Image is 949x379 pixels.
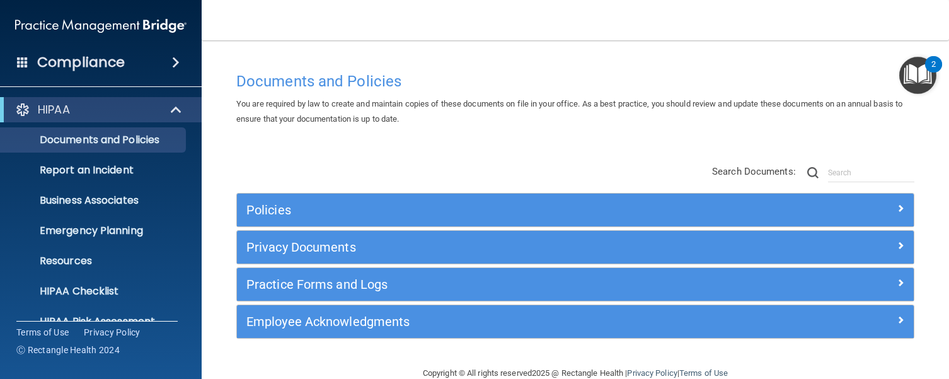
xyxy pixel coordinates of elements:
span: Search Documents: [712,166,796,177]
a: Privacy Documents [246,237,904,257]
h4: Compliance [37,54,125,71]
img: ic-search.3b580494.png [807,167,819,178]
p: Report an Incident [8,164,180,177]
input: Search [828,163,914,182]
a: Employee Acknowledgments [246,312,904,332]
img: PMB logo [15,13,187,38]
h5: Practice Forms and Logs [246,277,735,291]
a: Terms of Use [679,368,728,378]
div: 2 [931,64,936,81]
span: Ⓒ Rectangle Health 2024 [16,344,120,356]
p: Business Associates [8,194,180,207]
h5: Policies [246,203,735,217]
iframe: Drift Widget Chat Controller [886,292,934,340]
span: You are required by law to create and maintain copies of these documents on file in your office. ... [236,99,902,124]
p: HIPAA [38,102,70,117]
p: Documents and Policies [8,134,180,146]
a: Privacy Policy [627,368,677,378]
a: Policies [246,200,904,220]
h4: Documents and Policies [236,73,914,90]
h5: Privacy Documents [246,240,735,254]
a: Terms of Use [16,326,69,339]
p: Emergency Planning [8,224,180,237]
h5: Employee Acknowledgments [246,315,735,329]
p: HIPAA Checklist [8,285,180,298]
a: HIPAA [15,102,183,117]
a: Practice Forms and Logs [246,274,904,294]
p: Resources [8,255,180,267]
p: HIPAA Risk Assessment [8,315,180,328]
button: Open Resource Center, 2 new notifications [899,57,936,94]
a: Privacy Policy [84,326,141,339]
